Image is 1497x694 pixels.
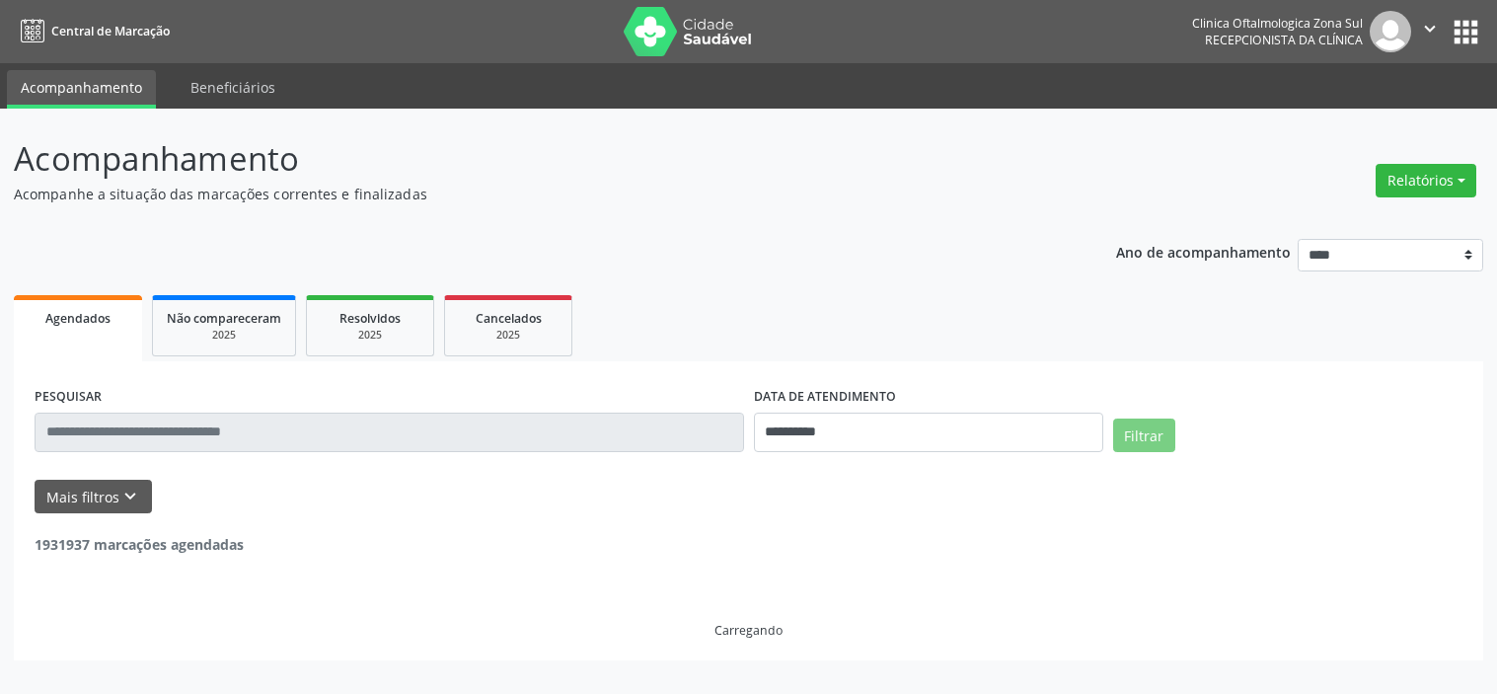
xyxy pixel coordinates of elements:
[1449,15,1483,49] button: apps
[714,622,783,639] div: Carregando
[7,70,156,109] a: Acompanhamento
[1113,419,1175,452] button: Filtrar
[1370,11,1411,52] img: img
[167,328,281,343] div: 2025
[14,134,1042,184] p: Acompanhamento
[1205,32,1363,48] span: Recepcionista da clínica
[51,23,170,39] span: Central de Marcação
[339,310,401,327] span: Resolvidos
[35,382,102,413] label: PESQUISAR
[14,15,170,47] a: Central de Marcação
[35,535,244,554] strong: 1931937 marcações agendadas
[1419,18,1441,39] i: 
[177,70,289,105] a: Beneficiários
[14,184,1042,204] p: Acompanhe a situação das marcações correntes e finalizadas
[476,310,542,327] span: Cancelados
[459,328,558,343] div: 2025
[1116,239,1291,264] p: Ano de acompanhamento
[321,328,419,343] div: 2025
[1376,164,1476,197] button: Relatórios
[1192,15,1363,32] div: Clinica Oftalmologica Zona Sul
[167,310,281,327] span: Não compareceram
[754,382,896,413] label: DATA DE ATENDIMENTO
[1411,11,1449,52] button: 
[119,486,141,507] i: keyboard_arrow_down
[45,310,111,327] span: Agendados
[35,480,152,514] button: Mais filtroskeyboard_arrow_down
